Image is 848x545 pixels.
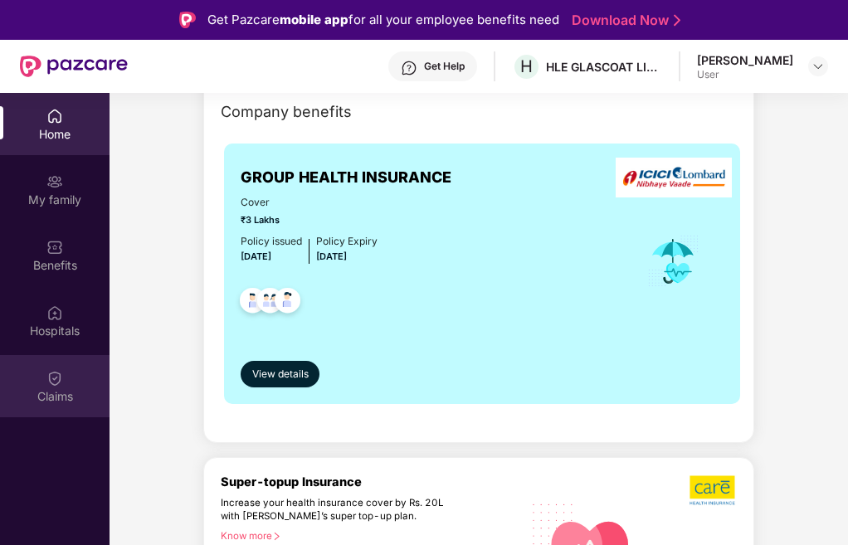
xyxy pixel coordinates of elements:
img: svg+xml;base64,PHN2ZyBpZD0iQmVuZWZpdHMiIHhtbG5zPSJodHRwOi8vd3d3LnczLm9yZy8yMDAwL3N2ZyIgd2lkdGg9Ij... [46,239,63,255]
img: svg+xml;base64,PHN2ZyBpZD0iQ2xhaW0iIHhtbG5zPSJodHRwOi8vd3d3LnczLm9yZy8yMDAwL3N2ZyIgd2lkdGg9IjIwIi... [46,370,63,387]
div: Increase your health insurance cover by Rs. 20L with [PERSON_NAME]’s super top-up plan. [221,497,450,523]
div: Know more [221,530,512,542]
img: svg+xml;base64,PHN2ZyBpZD0iSG9tZSIgeG1sbnM9Imh0dHA6Ly93d3cudzMub3JnLzIwMDAvc3ZnIiB3aWR0aD0iMjAiIG... [46,108,63,124]
span: View details [252,367,309,382]
img: svg+xml;base64,PHN2ZyB4bWxucz0iaHR0cDovL3d3dy53My5vcmcvMjAwMC9zdmciIHdpZHRoPSI0OC45NDMiIGhlaWdodD... [232,283,273,324]
span: Cover [241,195,378,211]
span: ₹3 Lakhs [241,213,378,227]
img: b5dec4f62d2307b9de63beb79f102df3.png [690,474,737,506]
a: Download Now [572,12,675,29]
img: insurerLogo [616,158,732,198]
img: svg+xml;base64,PHN2ZyBpZD0iSGVscC0zMngzMiIgeG1sbnM9Imh0dHA6Ly93d3cudzMub3JnLzIwMDAvc3ZnIiB3aWR0aD... [401,60,417,76]
img: icon [646,234,700,289]
strong: mobile app [280,12,348,27]
img: svg+xml;base64,PHN2ZyB4bWxucz0iaHR0cDovL3d3dy53My5vcmcvMjAwMC9zdmciIHdpZHRoPSI0OC45NDMiIGhlaWdodD... [267,283,308,324]
span: Company benefits [221,100,352,124]
span: [DATE] [241,251,271,262]
div: Policy Expiry [316,234,378,250]
span: right [272,532,281,541]
img: Logo [179,12,196,28]
div: User [697,68,793,81]
div: Get Help [424,60,465,73]
img: New Pazcare Logo [20,56,128,77]
button: View details [241,361,319,387]
img: svg+xml;base64,PHN2ZyB3aWR0aD0iMjAiIGhlaWdodD0iMjAiIHZpZXdCb3g9IjAgMCAyMCAyMCIgZmlsbD0ibm9uZSIgeG... [46,173,63,190]
div: HLE GLASCOAT LIMITED [546,59,662,75]
span: [DATE] [316,251,347,262]
img: Stroke [674,12,680,29]
img: svg+xml;base64,PHN2ZyBpZD0iSG9zcGl0YWxzIiB4bWxucz0iaHR0cDovL3d3dy53My5vcmcvMjAwMC9zdmciIHdpZHRoPS... [46,304,63,321]
div: Get Pazcare for all your employee benefits need [207,10,559,30]
img: svg+xml;base64,PHN2ZyB4bWxucz0iaHR0cDovL3d3dy53My5vcmcvMjAwMC9zdmciIHdpZHRoPSI0OC45MTUiIGhlaWdodD... [250,283,290,324]
span: H [520,56,533,76]
img: svg+xml;base64,PHN2ZyBpZD0iRHJvcGRvd24tMzJ4MzIiIHhtbG5zPSJodHRwOi8vd3d3LnczLm9yZy8yMDAwL3N2ZyIgd2... [811,60,825,73]
div: Policy issued [241,234,302,250]
div: Super-topup Insurance [221,474,522,489]
span: GROUP HEALTH INSURANCE [241,166,451,189]
div: [PERSON_NAME] [697,52,793,68]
